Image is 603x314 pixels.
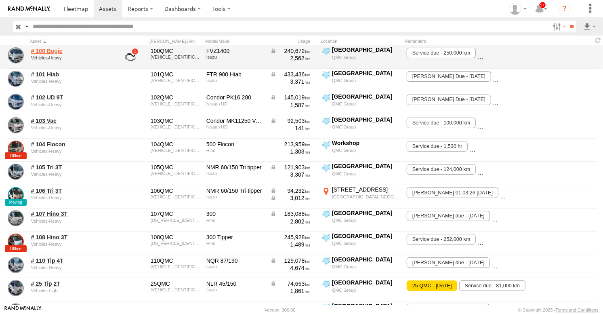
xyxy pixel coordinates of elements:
[151,257,201,264] div: 110QMC
[151,194,201,199] div: JAANMR85EM7100105
[407,141,468,152] span: Service due - 1,530 hr
[31,141,109,148] a: # 104 Flocon
[206,101,265,106] div: Nissan UD
[31,164,109,171] a: # 105 Tri 3T
[151,148,201,153] div: JHDFD7JLMXXX10821
[151,280,201,287] div: 25QMC
[8,6,50,12] img: rand-logo.svg
[151,287,201,292] div: JAANLR85EJ7104031
[493,95,562,105] span: Service due - 150,000 km
[407,118,476,128] span: Service due - 100,000 km
[518,308,599,312] div: © Copyright 2025 -
[206,187,265,194] div: NMR 60/150 Tri-tipper
[321,186,401,208] label: Click to View Current Location
[149,38,202,44] div: [PERSON_NAME]./Vin
[332,264,400,270] div: QMC Group
[8,94,24,110] a: View Asset Details
[206,218,265,223] div: Hino
[31,265,109,270] div: undefined
[8,187,24,203] a: View Asset Details
[478,164,562,175] span: Rego Due - 19/07/2026
[332,171,400,177] div: QMC Group
[23,21,30,32] label: Search Query
[332,186,400,193] div: [STREET_ADDRESS]
[493,71,562,82] span: Service due - 440,000 km
[151,141,201,148] div: 104QMC
[332,78,400,83] div: QMC Group
[332,302,400,310] div: [GEOGRAPHIC_DATA]
[407,257,490,268] span: rego due - 18/04/2026
[593,36,603,44] span: Refresh
[270,117,311,124] div: Data from Vehicle CANbus
[206,148,265,153] div: Hino
[31,242,109,247] div: undefined
[151,218,201,223] div: JHHACS3H30K003050
[270,141,311,148] div: 213,959
[8,280,24,296] a: View Asset Details
[30,38,111,44] div: Click to Sort
[206,194,265,199] div: Isuzu
[407,164,476,175] span: Service due - 124,000 km
[332,240,400,246] div: QMC Group
[270,303,311,311] div: Data from Vehicle CANbus
[206,78,265,83] div: Isuzu
[332,209,400,217] div: [GEOGRAPHIC_DATA]
[206,94,265,101] div: Condor PK16 280
[492,211,561,221] span: Service due - 188,000 km
[506,3,529,15] div: Zeyd Karahasanoglu
[151,164,201,171] div: 105QMC
[31,219,109,223] div: undefined
[206,241,265,246] div: Hino
[31,117,109,124] a: # 103 Vac
[206,264,265,269] div: Isuzu
[31,94,109,101] a: # 102 UD 9T
[151,234,201,241] div: 108QMC
[8,234,24,250] a: View Asset Details
[321,162,401,184] label: Click to View Current Location
[151,303,201,311] div: 26QMC
[270,148,311,155] div: 1,303
[31,172,109,177] div: undefined
[8,47,24,63] a: View Asset Details
[332,287,400,293] div: QMC Group
[31,125,109,130] div: undefined
[270,55,311,62] div: 2,562
[478,48,561,58] span: rego due - 10/04/2026
[31,55,109,60] div: undefined
[407,211,490,221] span: Rego due - 21/05/2026
[270,164,311,171] div: Data from Vehicle CANbus
[321,70,401,91] label: Click to View Current Location
[206,71,265,78] div: FTR 900 Hiab
[270,47,311,55] div: Data from Vehicle CANbus
[206,164,265,171] div: NMR 60/150 Tri tipper
[206,287,265,292] div: Isuzu
[151,171,201,176] div: JAANMR85EL7100641
[270,94,311,101] div: Data from Vehicle CANbus
[151,117,201,124] div: 103QMC
[206,280,265,287] div: NLR 45/150
[321,209,401,231] label: Click to View Current Location
[270,218,311,225] div: 2,802
[407,95,491,105] span: Rego Due - 03/09/2026
[151,78,201,83] div: JALFTR34T87000227
[332,139,400,147] div: Workshop
[321,139,401,161] label: Click to View Current Location
[332,46,400,53] div: [GEOGRAPHIC_DATA]
[270,101,311,109] div: 1,587
[31,47,109,55] a: # 100 Bogie
[206,171,265,176] div: Isuzu
[270,210,311,217] div: Data from Vehicle CANbus
[478,118,563,128] span: REGO DUE - 16/06/2026
[8,164,24,180] a: View Asset Details
[151,71,201,78] div: 101QMC
[407,48,476,58] span: Service due - 250,000 km
[270,194,311,202] div: Data from Vehicle CANbus
[4,306,42,314] a: Visit our Website
[321,232,401,254] label: Click to View Current Location
[321,93,401,115] label: Click to View Current Location
[206,117,265,124] div: Condor MK11250 VACTRUCK
[115,47,145,67] a: View Asset with Fault/s
[321,46,401,68] label: Click to View Current Location
[151,47,201,55] div: 100QMC
[459,280,525,291] span: Service due - 81,000 km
